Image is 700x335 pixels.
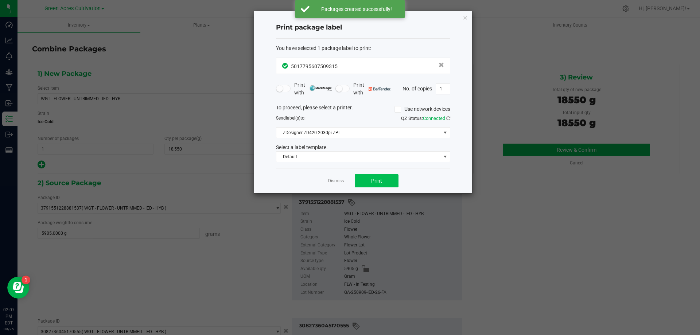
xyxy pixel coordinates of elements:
div: To proceed, please select a printer. [271,104,456,115]
img: bartender.png [369,87,391,91]
span: Send to: [276,116,306,121]
span: In Sync [282,62,289,70]
span: Default [276,152,441,162]
span: You have selected 1 package label to print [276,45,370,51]
span: Print with [353,81,391,97]
div: Packages created successfully! [314,5,399,13]
span: label(s) [286,116,300,121]
a: Dismiss [328,178,344,184]
label: Use network devices [394,105,450,113]
div: Select a label template. [271,144,456,151]
span: Print with [294,81,332,97]
span: QZ Status: [401,116,450,121]
span: Connected [423,116,445,121]
span: 5017795607509315 [291,63,338,69]
div: : [276,44,450,52]
h4: Print package label [276,23,450,32]
iframe: Resource center unread badge [22,276,30,284]
button: Print [355,174,398,187]
img: mark_magic_cybra.png [310,85,332,91]
span: Print [371,178,382,184]
span: ZDesigner ZD420-203dpi ZPL [276,128,441,138]
iframe: Resource center [7,277,29,299]
span: No. of copies [402,85,432,91]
